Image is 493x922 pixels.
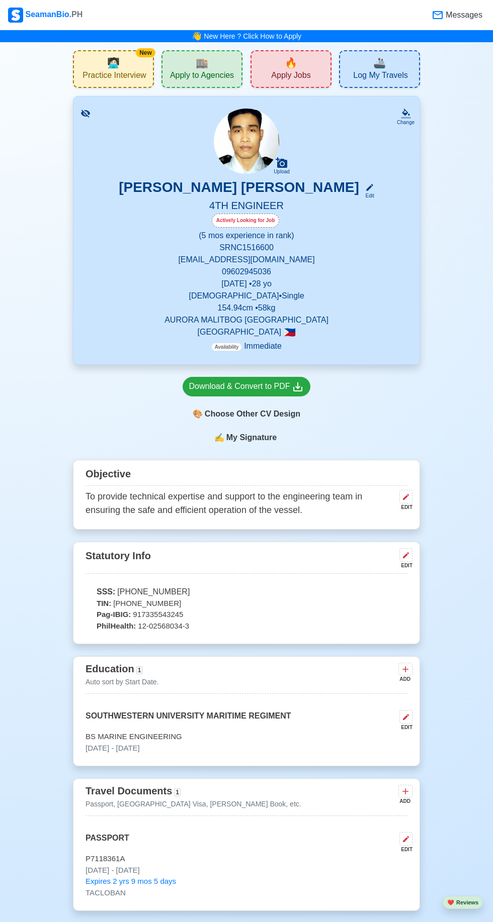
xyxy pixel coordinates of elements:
p: [DATE] - [DATE] [86,743,407,754]
span: travel [373,55,386,70]
div: New [136,48,155,57]
div: Download & Convert to PDF [189,380,304,393]
p: [DEMOGRAPHIC_DATA] • Single [86,290,407,302]
p: SOUTHWESTERN UNIVERSITY MARITIME REGIMENT [86,710,291,731]
div: ADD [398,675,410,683]
span: interview [107,55,120,70]
span: 🇵🇭 [284,328,296,337]
div: Statutory Info [86,546,407,574]
div: Change [397,119,415,126]
span: Apply to Agencies [170,70,234,83]
span: TIN: [97,598,111,609]
span: Apply Jobs [271,70,310,83]
span: new [285,55,297,70]
p: 09602945036 [86,266,407,278]
p: [PHONE_NUMBER] [86,598,407,609]
div: Actively Looking for Job [212,214,280,228]
p: [DATE] - [DATE] [86,865,407,876]
span: Practice Interview [83,70,146,83]
span: PhilHealth: [97,621,136,632]
div: SeamanBio [8,8,83,23]
a: Download & Convert to PDF [183,377,311,396]
span: sign [214,432,224,444]
p: P7118361A [86,853,407,865]
span: Education [86,663,134,674]
span: heart [447,899,454,905]
span: Log My Travels [353,70,407,83]
div: EDIT [395,724,413,731]
span: My Signature [224,432,279,444]
button: heartReviews [443,896,483,909]
span: Availability [211,343,242,351]
p: [PHONE_NUMBER] [86,586,407,598]
span: 1 [174,788,181,796]
h3: [PERSON_NAME] [PERSON_NAME] [119,179,359,199]
img: Logo [8,8,23,23]
span: SSS: [97,586,115,598]
p: 154.94 cm • 58 kg [86,302,407,314]
div: Objective [86,464,407,486]
p: PASSPORT [86,832,129,853]
div: Upload [274,169,290,175]
div: Edit [361,192,374,199]
p: 917335543245 [86,609,407,621]
span: Messages [444,9,482,21]
div: Choose Other CV Design [183,404,311,424]
div: EDIT [395,503,413,511]
p: Immediate [211,340,282,352]
span: bell [191,29,203,43]
span: .PH [69,10,83,19]
span: agencies [196,55,208,70]
p: [EMAIL_ADDRESS][DOMAIN_NAME] [86,254,407,266]
span: Expires 2 yrs 9 mos 5 days [86,876,176,887]
span: 1 [136,666,143,674]
p: 12-02568034-3 [86,621,407,632]
p: Auto sort by Start Date. [86,677,159,687]
span: Travel Documents [86,785,172,796]
p: SRN C1516600 [86,242,407,254]
div: EDIT [395,846,413,853]
span: paint [193,408,203,420]
p: (5 mos experience in rank) [86,230,407,242]
p: Passport, [GEOGRAPHIC_DATA] Visa, [PERSON_NAME] Book, etc. [86,799,301,809]
p: [GEOGRAPHIC_DATA] [86,326,407,338]
p: [DATE] • 28 yo [86,278,407,290]
p: TACLOBAN [86,887,407,899]
p: BS MARINE ENGINEERING [86,731,407,743]
div: EDIT [395,562,413,569]
p: To provide technical expertise and support to the engineering team in ensuring the safe and effic... [86,490,395,517]
div: ADD [398,797,410,805]
a: New Here ? Click How to Apply [204,32,301,40]
p: AURORA MALITBOG [GEOGRAPHIC_DATA] [86,314,407,326]
span: Pag-IBIG: [97,609,131,621]
h5: 4TH ENGINEER [86,199,407,214]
